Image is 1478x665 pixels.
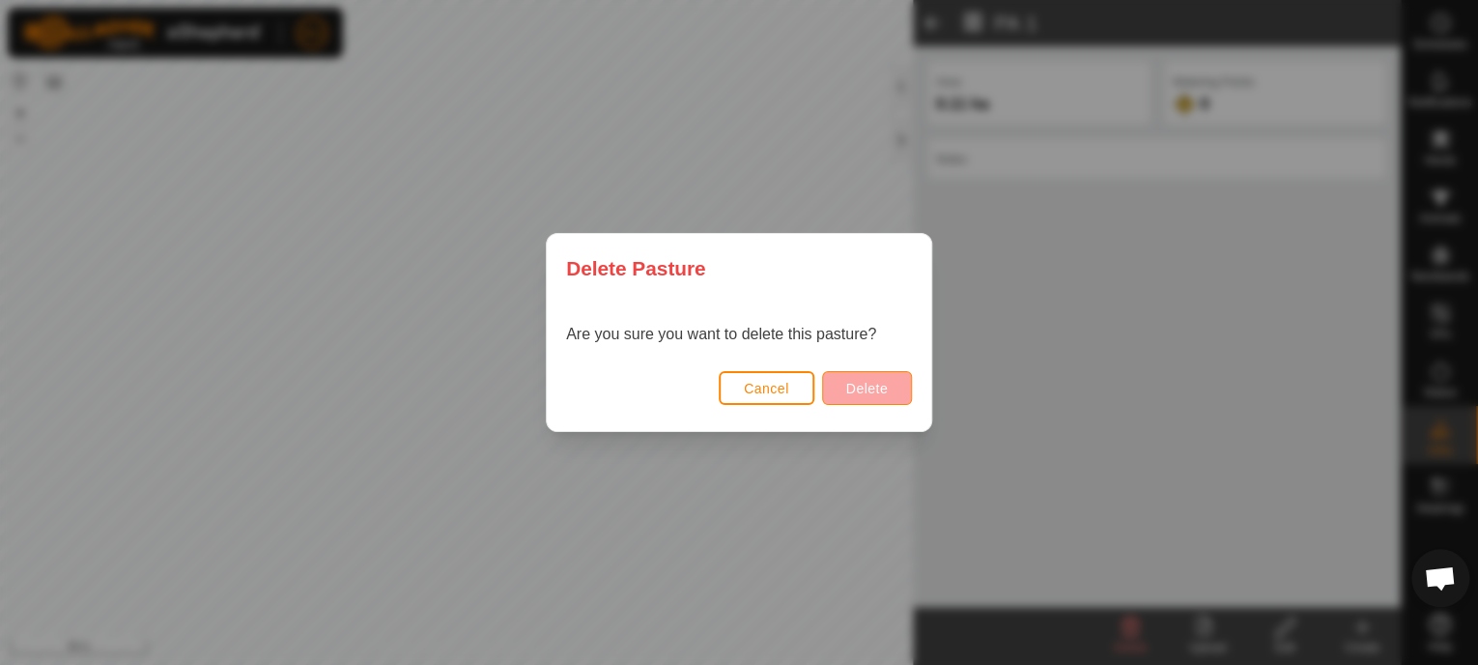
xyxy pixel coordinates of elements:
[846,381,888,396] span: Delete
[1411,549,1469,607] div: Open chat
[822,371,912,405] button: Delete
[566,326,876,342] span: Are you sure you want to delete this pasture?
[719,371,814,405] button: Cancel
[744,381,789,396] span: Cancel
[566,253,706,283] span: Delete Pasture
